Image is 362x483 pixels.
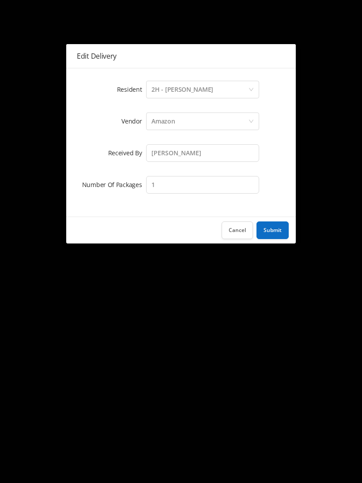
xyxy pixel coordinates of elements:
button: Cancel [222,221,253,239]
button: Submit [256,221,289,239]
div: Amazon [151,113,175,130]
form: Edit Delivery [77,79,285,195]
input: Enter Name [146,144,259,162]
i: icon: down [249,119,254,125]
i: icon: down [249,87,254,93]
label: Received By [108,149,147,157]
label: Resident [117,85,147,94]
label: Vendor [121,117,146,125]
div: Edit Delivery [77,51,285,61]
label: Number Of Packages [82,180,147,189]
div: 2H - Lorraine Singleton [151,81,213,98]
